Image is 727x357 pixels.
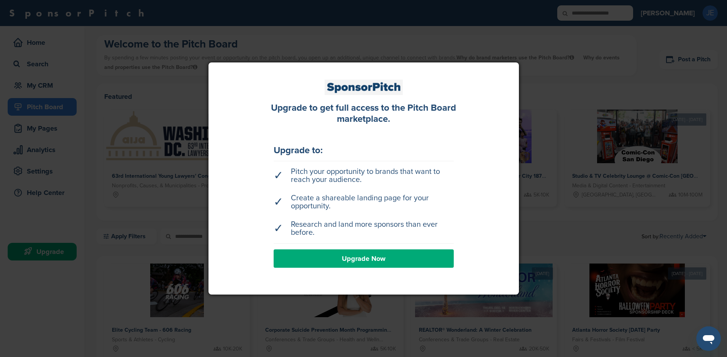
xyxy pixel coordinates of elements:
[274,224,283,233] span: ✓
[512,58,524,69] a: Close
[274,146,454,155] div: Upgrade to:
[274,198,283,206] span: ✓
[274,217,454,241] li: Research and land more sponsors than ever before.
[274,164,454,188] li: Pitch your opportunity to brands that want to reach your audience.
[262,103,465,125] div: Upgrade to get full access to the Pitch Board marketplace.
[274,249,454,268] a: Upgrade Now
[274,190,454,214] li: Create a shareable landing page for your opportunity.
[696,326,721,351] iframe: Button to launch messaging window
[274,172,283,180] span: ✓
